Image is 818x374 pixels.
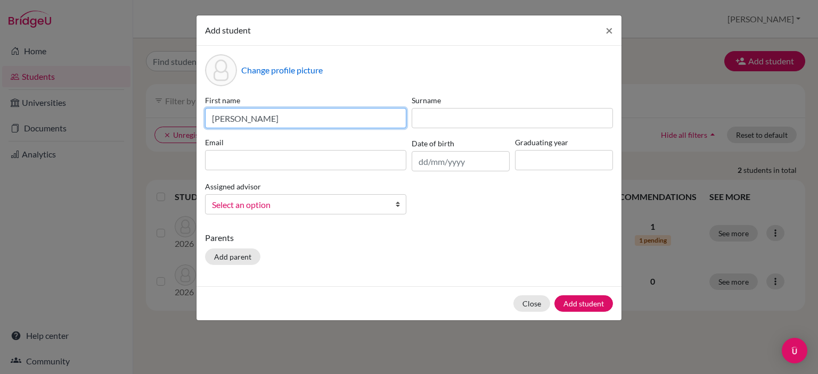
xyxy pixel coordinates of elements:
label: Date of birth [412,138,454,149]
span: Add student [205,25,251,35]
button: Add parent [205,248,260,265]
label: Surname [412,95,613,106]
button: Add student [554,295,613,312]
label: Assigned advisor [205,181,261,192]
button: Close [513,295,550,312]
div: Profile picture [205,54,237,86]
label: Graduating year [515,137,613,148]
span: × [606,22,613,38]
div: Open Intercom Messenger [782,338,807,363]
label: First name [205,95,406,106]
p: Parents [205,231,613,244]
button: Close [597,15,621,45]
span: Select an option [212,198,386,212]
label: Email [205,137,406,148]
input: dd/mm/yyyy [412,151,510,171]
